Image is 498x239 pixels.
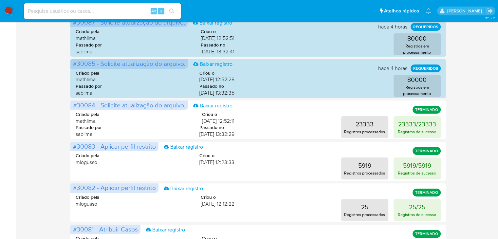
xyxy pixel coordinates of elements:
[151,8,157,14] span: Alt
[165,7,178,16] button: search-icon
[426,8,431,14] a: Notificações
[447,8,484,14] p: matias.logusso@mercadopago.com.br
[160,8,162,14] span: s
[384,8,419,14] span: Atalhos rápidos
[486,8,493,14] a: Sair
[24,7,181,15] input: Pesquise usuários ou casos...
[485,15,495,21] span: 3.157.2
